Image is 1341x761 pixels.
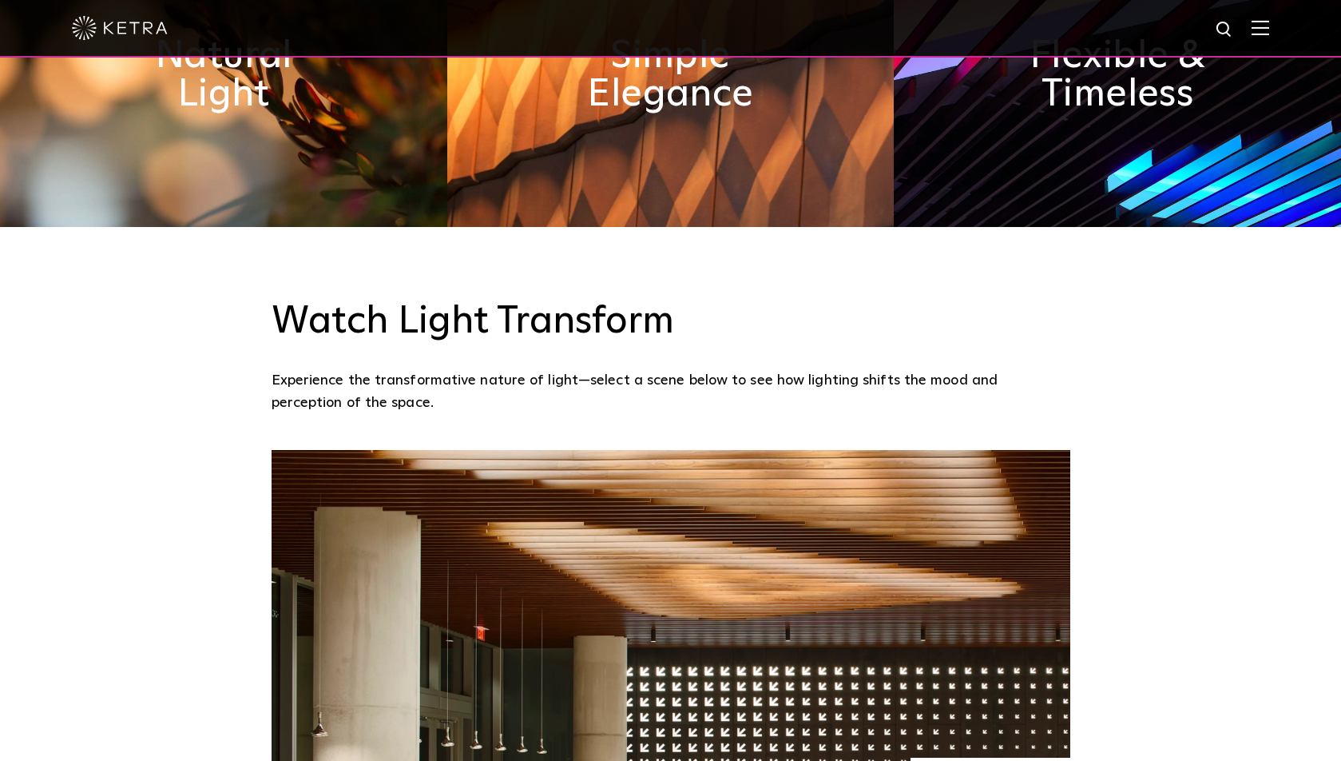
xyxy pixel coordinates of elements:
img: search icon [1215,20,1235,40]
h2: Natural Light [112,37,335,114]
h3: Watch Light Transform [272,299,1070,345]
h2: Simple Elegance [559,37,783,114]
h2: Flexible & Timeless [1006,37,1229,114]
p: Experience the transformative nature of light—select a scene below to see how lighting shifts the... [272,369,1062,415]
img: ketra-logo-2019-white [72,16,168,40]
img: Hamburger%20Nav.svg [1252,20,1269,35]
